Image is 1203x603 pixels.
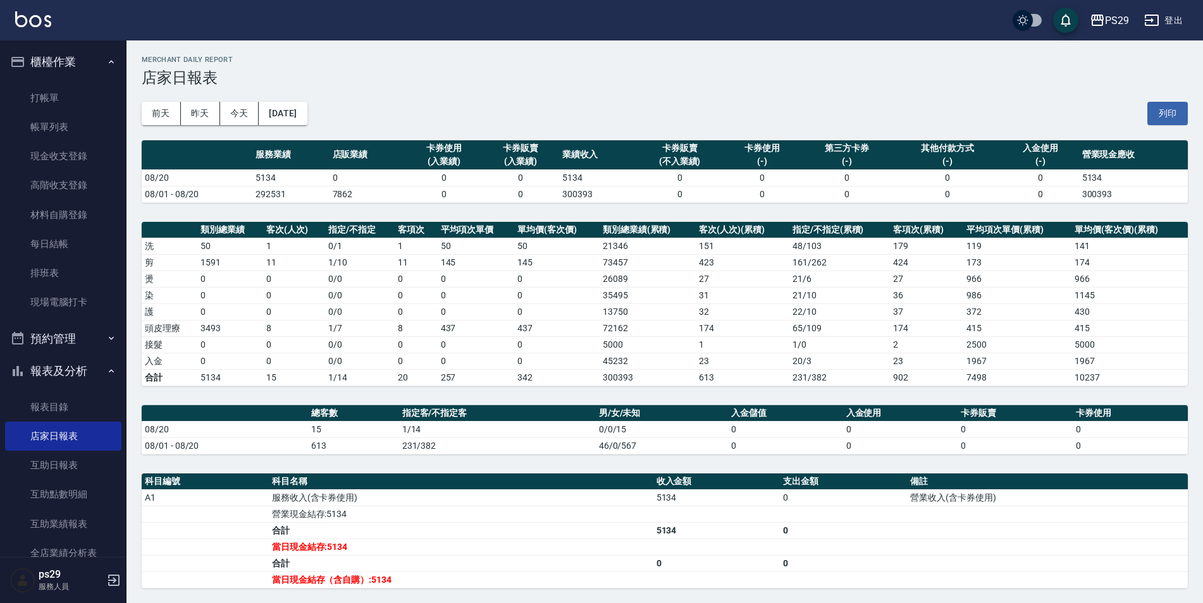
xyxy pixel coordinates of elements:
[330,140,406,170] th: 店販業績
[963,222,1071,238] th: 平均項次單價(累積)
[789,320,890,336] td: 65 / 109
[600,238,696,254] td: 21346
[308,405,398,422] th: 總客數
[1005,155,1075,168] div: (-)
[1079,140,1188,170] th: 營業現金應收
[1079,169,1188,186] td: 5134
[800,186,893,202] td: 0
[142,254,197,271] td: 剪
[406,169,483,186] td: 0
[142,287,197,303] td: 染
[789,222,890,238] th: 指定/不指定(累積)
[409,155,479,168] div: (入業績)
[39,581,103,592] p: 服務人員
[142,437,308,454] td: 08/01 - 08/20
[406,186,483,202] td: 0
[39,568,103,581] h5: ps29
[559,169,636,186] td: 5134
[142,238,197,254] td: 洗
[395,222,437,238] th: 客項次
[142,186,252,202] td: 08/01 - 08/20
[395,369,437,386] td: 20
[142,473,1188,588] table: a dense table
[963,287,1071,303] td: 986
[600,336,696,353] td: 5000
[438,254,515,271] td: 145
[1071,303,1188,320] td: 430
[325,254,395,271] td: 1 / 10
[197,254,263,271] td: 1591
[325,303,395,320] td: 0 / 0
[5,46,121,78] button: 櫃檯作業
[252,140,329,170] th: 服務業績
[395,254,437,271] td: 11
[269,571,653,588] td: 當日現金結存（含自購）:5134
[696,238,789,254] td: 151
[142,353,197,369] td: 入金
[263,287,325,303] td: 0
[1073,437,1188,454] td: 0
[890,369,963,386] td: 902
[728,421,843,437] td: 0
[438,303,515,320] td: 0
[5,393,121,422] a: 報表目錄
[696,271,789,287] td: 27
[438,271,515,287] td: 0
[789,336,890,353] td: 1 / 0
[1085,8,1134,33] button: PS29
[325,238,395,254] td: 0 / 1
[653,555,780,571] td: 0
[395,353,437,369] td: 0
[958,437,1073,454] td: 0
[1071,222,1188,238] th: 單均價(客次價)(累積)
[696,254,789,271] td: 423
[1073,421,1188,437] td: 0
[696,369,789,386] td: 613
[1002,169,1078,186] td: 0
[600,254,696,271] td: 73457
[142,56,1188,64] h2: Merchant Daily Report
[263,271,325,287] td: 0
[559,186,636,202] td: 300393
[1071,287,1188,303] td: 1145
[780,522,907,539] td: 0
[395,303,437,320] td: 0
[308,437,398,454] td: 613
[727,142,797,155] div: 卡券使用
[890,287,963,303] td: 36
[142,336,197,353] td: 接髮
[696,222,789,238] th: 客次(人次)(累積)
[5,509,121,539] a: 互助業績報表
[1079,186,1188,202] td: 300393
[789,287,890,303] td: 21 / 10
[486,155,556,168] div: (入業績)
[696,303,789,320] td: 32
[142,489,269,506] td: A1
[963,238,1071,254] td: 119
[653,473,780,490] th: 收入金額
[514,271,600,287] td: 0
[325,320,395,336] td: 1 / 7
[890,336,963,353] td: 2
[5,480,121,509] a: 互助點數明細
[325,369,395,386] td: 1/14
[325,287,395,303] td: 0 / 0
[893,186,1002,202] td: 0
[890,303,963,320] td: 37
[600,353,696,369] td: 45232
[1073,405,1188,422] th: 卡券使用
[789,238,890,254] td: 48 / 103
[890,222,963,238] th: 客項次(累積)
[269,555,653,571] td: 合計
[728,405,843,422] th: 入金儲值
[5,259,121,288] a: 排班表
[142,421,308,437] td: 08/20
[142,169,252,186] td: 08/20
[438,238,515,254] td: 50
[896,155,999,168] div: (-)
[789,353,890,369] td: 20 / 3
[596,405,728,422] th: 男/女/未知
[395,320,437,336] td: 8
[963,320,1071,336] td: 415
[142,69,1188,87] h3: 店家日報表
